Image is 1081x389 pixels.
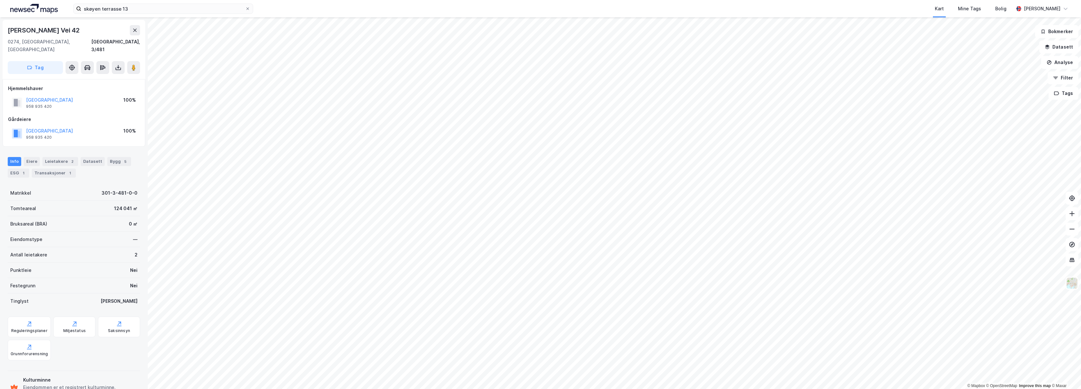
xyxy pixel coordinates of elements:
div: Bruksareal (BRA) [10,220,47,228]
div: Datasett [81,157,105,166]
div: Antall leietakere [10,251,47,259]
div: 958 935 420 [26,104,52,109]
div: [PERSON_NAME] Vei 42 [8,25,81,35]
div: Transaksjoner [32,169,76,178]
div: Matrikkel [10,189,31,197]
button: Bokmerker [1035,25,1078,38]
div: Reguleringsplaner [11,328,48,333]
div: Nei [130,282,137,290]
div: [PERSON_NAME] [1024,5,1060,13]
div: 1 [67,170,73,176]
div: Tinglyst [10,297,29,305]
div: Kart [935,5,944,13]
div: 100% [123,127,136,135]
img: logo.a4113a55bc3d86da70a041830d287a7e.svg [10,4,58,14]
button: Datasett [1039,41,1078,53]
div: Punktleie [10,266,31,274]
img: Z [1066,277,1078,289]
button: Tag [8,61,63,74]
div: 301-3-481-0-0 [102,189,137,197]
div: Bolig [995,5,1006,13]
div: Festegrunn [10,282,35,290]
div: Kontrollprogram for chat [1049,358,1081,389]
div: — [133,236,137,243]
div: [PERSON_NAME] [101,297,137,305]
div: Bygg [107,157,131,166]
div: 100% [123,96,136,104]
a: OpenStreetMap [986,384,1017,388]
button: Tags [1049,87,1078,100]
button: Analyse [1041,56,1078,69]
div: Grunnforurensning [11,351,48,357]
div: Gårdeiere [8,116,140,123]
div: 0 ㎡ [129,220,137,228]
div: Miljøstatus [63,328,86,333]
div: 0274, [GEOGRAPHIC_DATA], [GEOGRAPHIC_DATA] [8,38,91,53]
div: 1 [20,170,27,176]
div: 5 [122,158,128,165]
div: Mine Tags [958,5,981,13]
div: 124 041 ㎡ [114,205,137,212]
div: 2 [69,158,75,165]
a: Improve this map [1019,384,1051,388]
div: Eiere [24,157,40,166]
div: Eiendomstype [10,236,42,243]
div: Tomteareal [10,205,36,212]
input: Søk på adresse, matrikkel, gårdeiere, leietakere eller personer [81,4,245,14]
div: Info [8,157,21,166]
div: ESG [8,169,29,178]
div: 958 935 420 [26,135,52,140]
div: Nei [130,266,137,274]
div: Kulturminne [23,376,137,384]
div: Saksinnsyn [108,328,130,333]
button: Filter [1048,71,1078,84]
a: Mapbox [967,384,985,388]
div: Leietakere [42,157,78,166]
iframe: Chat Widget [1049,358,1081,389]
div: [GEOGRAPHIC_DATA], 3/481 [91,38,140,53]
div: Hjemmelshaver [8,85,140,92]
div: 2 [135,251,137,259]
